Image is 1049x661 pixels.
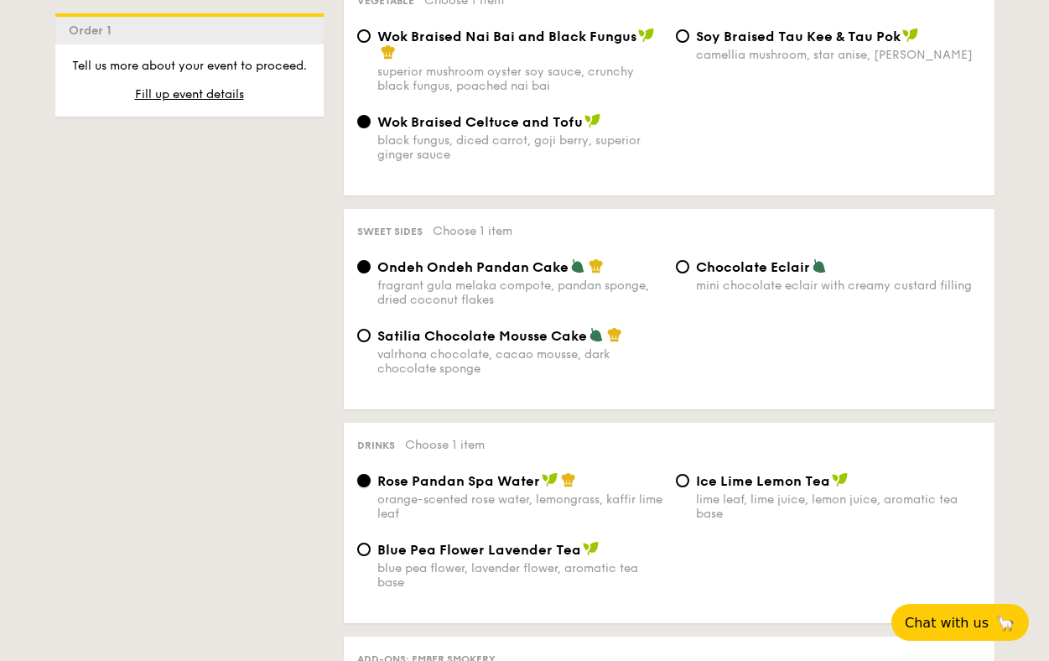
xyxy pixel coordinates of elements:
span: ⁠Soy Braised Tau Kee & Tau Pok [696,29,901,44]
span: 🦙 [995,613,1015,632]
span: Drinks [357,440,395,451]
input: Ondeh Ondeh Pandan Cakefragrant gula melaka compote, pandan sponge, dried coconut flakes [357,260,371,273]
span: Wok Braised Nai Bai and Black Fungus [377,29,636,44]
img: icon-chef-hat.a58ddaea.svg [607,327,622,342]
input: Rose Pandan Spa Waterorange-scented rose water, lemongrass, kaffir lime leaf [357,474,371,487]
span: Fill up event details [135,87,244,101]
img: icon-vegan.f8ff3823.svg [902,28,919,43]
button: Chat with us🦙 [891,604,1029,641]
span: Sweet sides [357,226,423,237]
img: icon-vegan.f8ff3823.svg [583,541,600,556]
div: valrhona chocolate, cacao mousse, dark chocolate sponge [377,347,662,376]
span: Rose Pandan Spa Water [377,473,540,489]
div: camellia mushroom, star anise, [PERSON_NAME] [696,48,981,62]
span: Wok Braised Celtuce and Tofu [377,114,583,130]
img: icon-vegan.f8ff3823.svg [832,472,849,487]
input: Wok Braised Celtuce and Tofublack fungus, diced carrot, goji berry, superior ginger sauce [357,115,371,128]
span: Blue Pea Flower Lavender Tea [377,542,581,558]
img: icon-chef-hat.a58ddaea.svg [589,258,604,273]
input: Ice Lime Lemon Tealime leaf, lime juice, lemon juice, aromatic tea base [676,474,689,487]
div: blue pea flower, lavender flower, aromatic tea base [377,561,662,590]
input: ⁠Soy Braised Tau Kee & Tau Pokcamellia mushroom, star anise, [PERSON_NAME] [676,29,689,43]
span: Choose 1 item [433,224,512,238]
img: icon-vegetarian.fe4039eb.svg [570,258,585,273]
img: icon-vegan.f8ff3823.svg [638,28,655,43]
div: superior mushroom oyster soy sauce, crunchy black fungus, poached nai bai [377,65,662,93]
div: mini chocolate eclair with creamy custard filling [696,278,981,293]
img: icon-chef-hat.a58ddaea.svg [381,44,396,60]
div: black fungus, diced carrot, goji berry, superior ginger sauce [377,133,662,162]
img: icon-vegetarian.fe4039eb.svg [812,258,827,273]
div: lime leaf, lime juice, lemon juice, aromatic tea base [696,492,981,521]
span: Choose 1 item [405,438,485,452]
div: orange-scented rose water, lemongrass, kaffir lime leaf [377,492,662,521]
input: Blue Pea Flower Lavender Teablue pea flower, lavender flower, aromatic tea base [357,543,371,556]
span: Ondeh Ondeh Pandan Cake [377,259,569,275]
span: Satilia Chocolate Mousse Cake [377,328,587,344]
p: Tell us more about your event to proceed. [69,58,310,75]
span: Chocolate Eclair [696,259,810,275]
input: Chocolate Eclairmini chocolate eclair with creamy custard filling [676,260,689,273]
span: Chat with us [905,615,989,631]
img: icon-chef-hat.a58ddaea.svg [561,472,576,487]
img: icon-vegan.f8ff3823.svg [584,113,601,128]
span: Order 1 [69,23,118,38]
img: icon-vegetarian.fe4039eb.svg [589,327,604,342]
span: Ice Lime Lemon Tea [696,473,830,489]
div: fragrant gula melaka compote, pandan sponge, dried coconut flakes [377,278,662,307]
input: Satilia Chocolate Mousse Cakevalrhona chocolate, cacao mousse, dark chocolate sponge [357,329,371,342]
input: Wok Braised Nai Bai and Black Fungussuperior mushroom oyster soy sauce, crunchy black fungus, poa... [357,29,371,43]
img: icon-vegan.f8ff3823.svg [542,472,558,487]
